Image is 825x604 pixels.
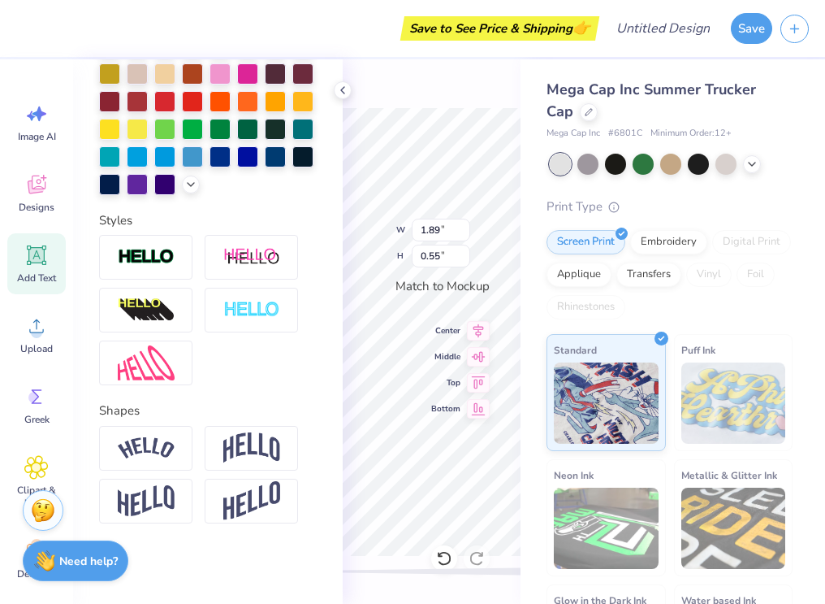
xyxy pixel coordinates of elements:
span: Greek [24,413,50,426]
div: Foil [736,263,775,287]
img: Puff Ink [681,363,786,444]
div: Print Type [546,198,793,216]
img: Flag [118,485,175,517]
div: Screen Print [546,230,625,254]
label: Shapes [99,402,140,420]
span: Middle [431,350,460,363]
div: Digital Print [712,230,791,254]
img: Free Distort [118,345,175,380]
label: Styles [99,211,132,230]
span: Mega Cap Inc [546,127,600,141]
span: Minimum Order: 12 + [650,127,732,141]
div: Applique [546,263,611,287]
img: Arch [223,432,280,463]
span: Neon Ink [554,467,594,484]
span: Puff Ink [681,341,715,358]
span: Upload [20,342,53,355]
span: Standard [554,341,597,358]
img: Negative Space [223,301,280,319]
span: Metallic & Glitter Ink [681,467,777,484]
img: Arc [118,437,175,459]
span: Designs [19,201,54,214]
span: Clipart & logos [10,484,63,510]
img: 3D Illusion [118,298,175,324]
div: Embroidery [630,230,707,254]
div: Save to See Price & Shipping [404,16,595,41]
img: Rise [223,481,280,521]
div: Transfers [616,263,681,287]
span: # 6801C [608,127,642,141]
button: Save [731,13,772,44]
span: Decorate [17,567,56,580]
strong: Need help? [59,554,118,569]
div: Rhinestones [546,295,625,319]
span: Bottom [431,402,460,415]
span: Top [431,376,460,389]
span: 👉 [572,18,590,37]
input: Untitled Design [603,12,723,45]
img: Shadow [223,247,280,267]
img: Metallic & Glitter Ink [681,488,786,569]
span: Image AI [18,130,56,143]
div: Vinyl [686,263,732,287]
span: Center [431,324,460,337]
img: Neon Ink [554,488,659,569]
span: Add Text [17,272,56,285]
img: Stroke [118,248,175,267]
span: Mega Cap Inc Summer Trucker Cap [546,80,756,121]
img: Standard [554,363,659,444]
